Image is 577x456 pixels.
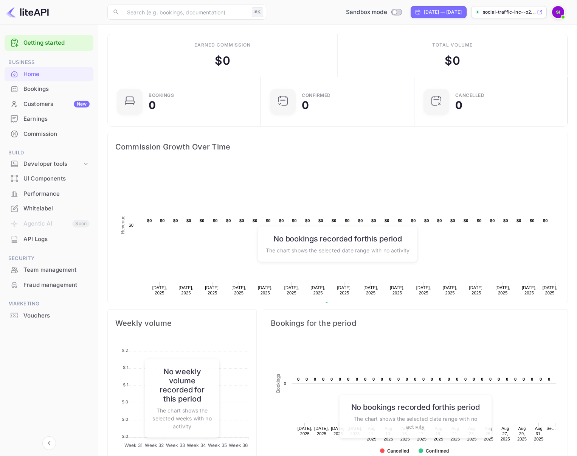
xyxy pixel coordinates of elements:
p: The chart shows the selected date range with no activity [266,246,409,254]
text: $0 [213,218,218,223]
div: API Logs [23,235,90,244]
text: 0 [548,377,550,381]
text: [DATE], 2025 [152,285,167,295]
text: 0 [306,377,308,381]
text: 0 [347,377,349,381]
text: 0 [389,377,391,381]
div: Bookings [149,93,174,98]
tspan: $ 0 [122,417,128,422]
div: Confirmed [302,93,331,98]
text: [DATE], 2025 [390,285,405,295]
a: Performance [5,187,93,201]
text: $0 [305,218,310,223]
tspan: Week 33 [166,442,185,448]
text: $0 [503,218,508,223]
text: $0 [424,218,429,223]
span: Commission Growth Over Time [115,141,560,153]
div: Customers [23,100,90,109]
text: 0 [314,377,316,381]
text: 0 [464,377,467,381]
div: Commission [23,130,90,139]
a: Vouchers [5,308,93,322]
text: Cancelled [387,448,409,454]
a: Earnings [5,112,93,126]
div: New [74,101,90,107]
tspan: Week 34 [187,442,206,448]
span: Build [5,149,93,157]
div: 0 [149,100,156,110]
p: The chart shows the selected date range with no activity [347,415,484,431]
text: [DATE], 2025 [443,285,458,295]
img: Social Traffic Inc. [552,6,564,18]
text: 0 [506,377,508,381]
text: [DATE], 2025 [331,426,346,436]
text: [DATE], 2025 [337,285,352,295]
div: Developer tools [5,157,93,171]
div: Team management [5,263,93,277]
div: Fraud management [5,278,93,293]
text: [DATE], 2025 [363,285,378,295]
text: 0 [322,377,324,381]
div: Developer tools [23,160,82,168]
text: Aug 29, 2025 [517,426,527,441]
text: $0 [266,218,271,223]
div: Vouchers [23,311,90,320]
text: $0 [345,218,350,223]
text: $0 [371,218,376,223]
a: UI Components [5,171,93,185]
a: CustomersNew [5,97,93,111]
div: 0 [455,100,462,110]
text: [DATE], 2025 [179,285,194,295]
span: Bookings for the period [271,317,560,329]
text: 0 [339,377,341,381]
text: 0 [356,377,358,381]
button: Collapse navigation [42,436,56,450]
div: Performance [23,190,90,198]
text: [DATE], 2025 [231,285,246,295]
div: Home [5,67,93,82]
text: [DATE], 2025 [205,285,220,295]
text: [DATE], 2025 [469,285,484,295]
text: $0 [253,218,257,223]
text: 0 [514,377,517,381]
span: Business [5,58,93,67]
text: 0 [531,377,533,381]
text: 0 [473,377,475,381]
a: Whitelabel [5,201,93,215]
div: Fraud management [23,281,90,289]
text: $0 [437,218,442,223]
a: Bookings [5,82,93,96]
text: Aug 27, 2025 [501,426,510,441]
div: API Logs [5,232,93,247]
text: Revenue [120,215,126,234]
text: $0 [464,218,468,223]
div: $ 0 [215,52,230,69]
text: 0 [372,377,375,381]
div: Whitelabel [23,204,90,213]
div: $ 0 [445,52,460,69]
text: $0 [477,218,482,223]
text: 0 [364,377,366,381]
text: $0 [292,218,297,223]
a: Commission [5,127,93,141]
tspan: $ 1 [123,365,128,370]
h6: No weekly volume recorded for this period [152,367,212,403]
div: Home [23,70,90,79]
div: Team management [23,266,90,274]
span: Security [5,254,93,263]
text: 0 [456,377,458,381]
text: 0 [422,377,425,381]
h6: No bookings recorded for this period [266,234,409,243]
text: 0 [439,377,441,381]
text: $0 [543,218,548,223]
text: $0 [450,218,455,223]
text: 0 [431,377,433,381]
div: Bookings [23,85,90,93]
a: Getting started [23,39,90,47]
text: Confirmed [426,448,449,454]
text: [DATE], 2025 [314,426,329,436]
p: The chart shows the selected weeks with no activity [152,406,212,430]
tspan: $ 0 [122,399,128,405]
text: $0 [530,218,535,223]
